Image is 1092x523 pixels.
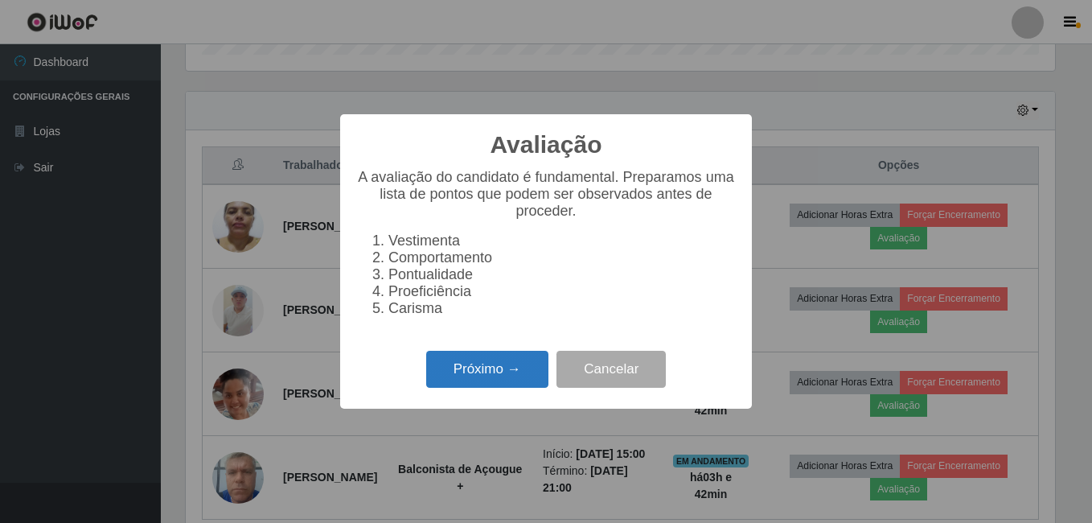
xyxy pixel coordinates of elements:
li: Carisma [388,300,736,317]
li: Pontualidade [388,266,736,283]
p: A avaliação do candidato é fundamental. Preparamos uma lista de pontos que podem ser observados a... [356,169,736,220]
button: Próximo → [426,351,548,389]
li: Vestimenta [388,233,736,249]
li: Comportamento [388,249,736,266]
li: Proeficiência [388,283,736,300]
button: Cancelar [556,351,666,389]
h2: Avaliação [491,130,602,159]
